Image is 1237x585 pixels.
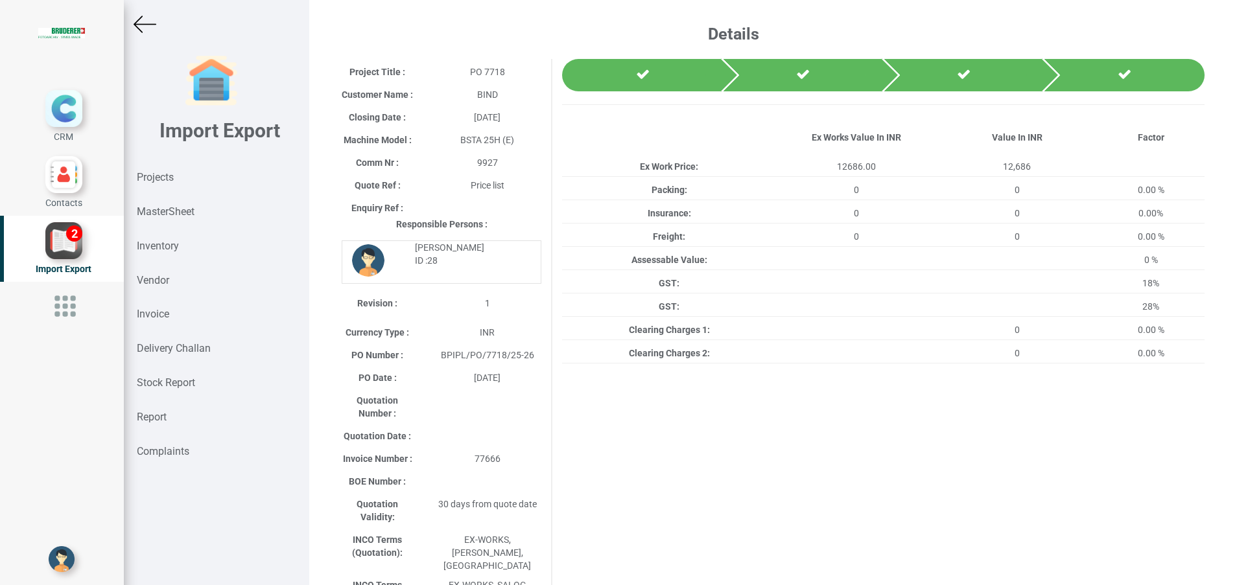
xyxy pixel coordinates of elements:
[648,207,691,220] label: Insurance:
[54,132,73,142] span: CRM
[1003,161,1031,172] span: 12,686
[351,349,403,361] label: PO Number :
[137,376,195,389] strong: Stock Report
[351,201,403,214] label: Enquiry Ref :
[837,161,876,172] span: 12686.00
[653,230,685,243] label: Freight:
[659,277,679,290] label: GST:
[1142,301,1159,312] span: 28%
[1015,208,1020,218] span: 0
[344,430,411,442] label: Quotation Date :
[349,111,406,124] label: Closing Date :
[357,297,397,310] label: Revision :
[460,135,514,145] span: BSTA 25H (E)
[352,244,384,277] img: DP
[438,499,537,509] span: 30 days from quote date
[485,298,490,308] span: 1
[475,453,501,464] span: 77666
[477,157,498,168] span: 9927
[137,411,167,423] strong: Report
[349,475,406,488] label: BOE Number :
[992,131,1043,144] label: Value In INR
[1015,348,1020,358] span: 0
[471,180,504,190] span: Price list
[344,133,412,146] label: Machine Model :
[66,225,82,242] div: 2
[137,240,179,252] strong: Inventory
[1138,231,1164,242] span: 0.00 %
[441,350,534,360] span: BPIPL/PO/7718/25-26
[355,179,401,192] label: Quote Ref :
[1144,255,1158,265] span: 0 %
[396,218,488,231] label: Responsible Persons :
[137,171,174,183] strong: Projects
[359,371,397,384] label: PO Date :
[477,89,498,100] span: BIND
[346,326,409,339] label: Currency Type :
[1138,348,1164,358] span: 0.00 %
[405,241,531,267] div: [PERSON_NAME] ID :
[45,198,82,208] span: Contacts
[659,300,679,313] label: GST:
[137,205,194,218] strong: MasterSheet
[470,67,505,77] span: PO 7718
[474,112,501,122] span: [DATE]
[349,65,405,78] label: Project Title :
[1142,278,1159,288] span: 18%
[356,156,399,169] label: Comm Nr :
[854,208,859,218] span: 0
[1138,185,1164,195] span: 0.00 %
[480,327,495,338] span: INR
[631,253,707,266] label: Assessable Value:
[343,452,412,465] label: Invoice Number :
[137,342,211,354] strong: Delivery Challan
[629,323,710,336] label: Clearing Charges 1:
[652,183,687,196] label: Packing:
[159,119,280,142] b: Import Export
[812,131,901,144] label: Ex Works Value In INR
[474,373,501,383] span: [DATE]
[629,347,710,360] label: Clearing Charges 2:
[1015,185,1020,195] span: 0
[640,160,698,173] label: Ex Work Price:
[36,264,91,274] span: Import Export
[1015,325,1020,335] span: 0
[1015,231,1020,242] span: 0
[1138,325,1164,335] span: 0.00 %
[137,274,169,286] strong: Vendor
[708,25,759,43] b: Details
[443,534,531,571] span: EX-WORKS, [PERSON_NAME], [GEOGRAPHIC_DATA]
[1138,131,1164,144] label: Factor
[342,498,414,523] label: Quotation Validity:
[137,308,169,320] strong: Invoice
[1138,208,1163,218] span: 0.00%
[854,185,859,195] span: 0
[427,255,438,266] strong: 28
[342,88,413,101] label: Customer Name :
[185,55,237,107] img: garage-closed.png
[137,445,189,457] strong: Complaints
[854,231,859,242] span: 0
[342,533,414,559] label: INCO Terms (Quotation):
[342,394,414,420] label: Quotation Number :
